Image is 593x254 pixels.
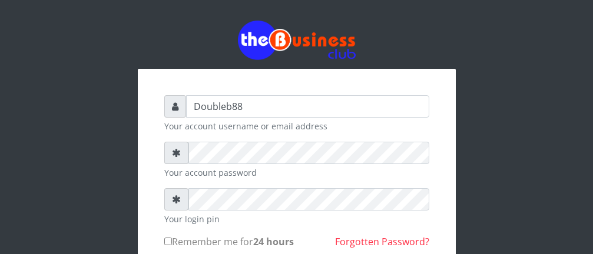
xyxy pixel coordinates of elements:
[164,120,429,132] small: Your account username or email address
[164,213,429,225] small: Your login pin
[335,235,429,248] a: Forgotten Password?
[186,95,429,118] input: Username or email address
[164,235,294,249] label: Remember me for
[164,166,429,179] small: Your account password
[164,238,172,245] input: Remember me for24 hours
[253,235,294,248] b: 24 hours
